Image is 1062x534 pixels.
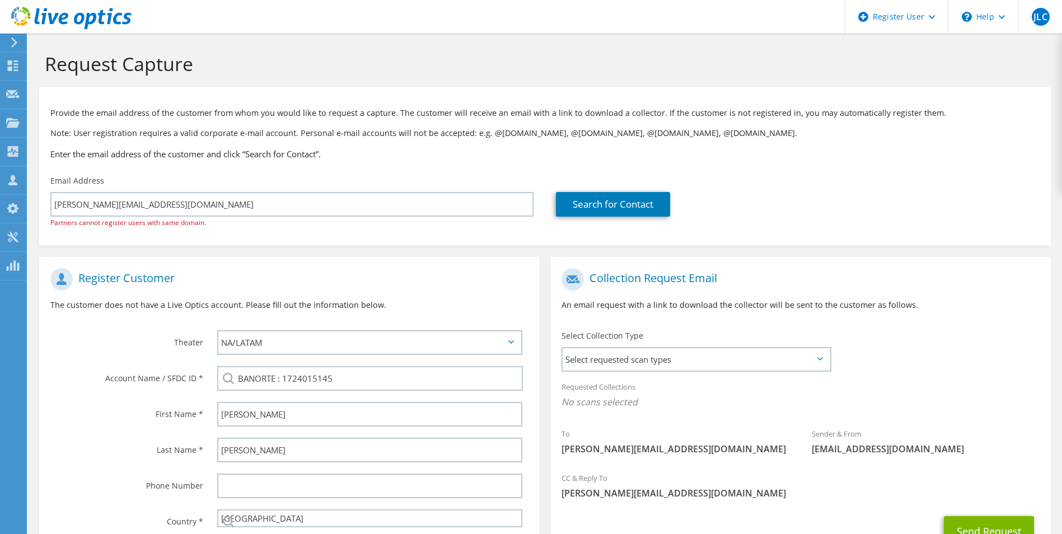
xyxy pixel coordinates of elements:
[50,175,104,186] label: Email Address
[812,443,1040,455] span: [EMAIL_ADDRESS][DOMAIN_NAME]
[550,466,1050,505] div: CC & Reply To
[50,402,203,420] label: First Name *
[50,127,1040,139] p: Note: User registration requires a valid corporate e-mail account. Personal e-mail accounts will ...
[562,330,643,341] label: Select Collection Type
[50,148,1040,160] h3: Enter the email address of the customer and click “Search for Contact”.
[50,218,206,227] span: Partners cannot register users with same domain.
[550,422,801,461] div: To
[562,299,1039,311] p: An email request with a link to download the collector will be sent to the customer as follows.
[962,12,972,22] svg: \n
[556,192,670,217] a: Search for Contact
[562,487,1039,499] span: [PERSON_NAME][EMAIL_ADDRESS][DOMAIN_NAME]
[50,299,528,311] p: The customer does not have a Live Optics account. Please fill out the information below.
[50,330,203,348] label: Theater
[45,52,1040,76] h1: Request Capture
[50,509,203,527] label: Country *
[562,396,1039,408] span: No scans selected
[801,422,1051,461] div: Sender & From
[563,348,829,371] span: Select requested scan types
[50,107,1040,119] p: Provide the email address of the customer from whom you would like to request a capture. The cust...
[50,438,203,456] label: Last Name *
[50,268,522,291] h1: Register Customer
[1032,8,1050,26] span: JLC
[50,474,203,491] label: Phone Number
[550,375,1050,416] div: Requested Collections
[562,268,1033,291] h1: Collection Request Email
[50,366,203,384] label: Account Name / SFDC ID *
[562,443,789,455] span: [PERSON_NAME][EMAIL_ADDRESS][DOMAIN_NAME]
